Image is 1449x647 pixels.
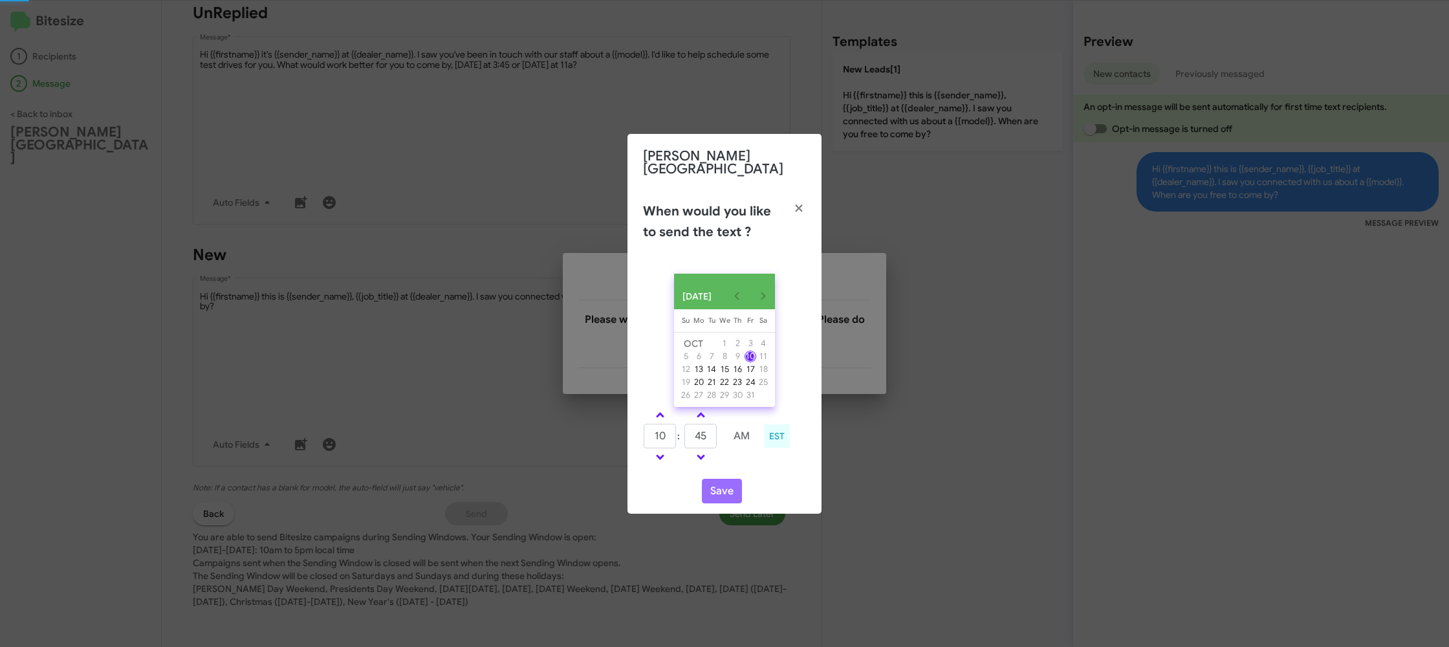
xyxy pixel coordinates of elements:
button: October 24, 2025 [744,376,757,389]
div: 24 [745,377,756,388]
div: 27 [693,389,704,401]
span: [DATE] [682,285,712,308]
button: Save [702,479,742,503]
div: 28 [706,389,717,401]
div: 5 [680,351,692,362]
span: Th [734,316,741,325]
div: 30 [732,389,743,401]
button: October 5, 2025 [679,350,692,363]
button: October 3, 2025 [744,337,757,350]
div: 15 [719,364,730,375]
div: EST [764,424,790,448]
input: HH [644,424,676,448]
button: October 15, 2025 [718,363,731,376]
div: 16 [732,364,743,375]
div: 17 [745,364,756,375]
div: 21 [706,377,717,388]
span: Tu [708,316,715,325]
button: October 7, 2025 [705,350,718,363]
button: October 31, 2025 [744,389,757,402]
div: 6 [693,351,704,362]
span: Mo [693,316,704,325]
div: 9 [732,351,743,362]
button: AM [725,424,758,448]
button: October 25, 2025 [757,376,770,389]
td: : [677,423,684,449]
button: October 9, 2025 [731,350,744,363]
button: October 19, 2025 [679,376,692,389]
button: Next month [750,283,776,309]
div: 18 [757,364,769,375]
button: October 14, 2025 [705,363,718,376]
button: October 18, 2025 [757,363,770,376]
div: 22 [719,377,730,388]
div: 19 [680,377,692,388]
button: October 8, 2025 [718,350,731,363]
button: October 13, 2025 [692,363,705,376]
div: 23 [732,377,743,388]
button: October 2, 2025 [731,337,744,350]
div: 20 [693,377,704,388]
div: 4 [757,338,769,349]
div: 26 [680,389,692,401]
button: October 1, 2025 [718,337,731,350]
button: October 12, 2025 [679,363,692,376]
span: Sa [759,316,767,325]
div: [PERSON_NAME][GEOGRAPHIC_DATA] [627,134,822,191]
div: 10 [745,351,756,362]
div: 8 [719,351,730,362]
div: 14 [706,364,717,375]
button: Choose month and year [673,283,724,309]
div: 3 [745,338,756,349]
button: October 26, 2025 [679,389,692,402]
div: 12 [680,364,692,375]
button: October 23, 2025 [731,376,744,389]
button: October 6, 2025 [692,350,705,363]
button: October 10, 2025 [744,350,757,363]
div: 2 [732,338,743,349]
div: 31 [745,389,756,401]
span: Fr [747,316,754,325]
div: 25 [757,377,769,388]
input: MM [684,424,717,448]
div: 13 [693,364,704,375]
button: October 20, 2025 [692,376,705,389]
div: 29 [719,389,730,401]
button: October 16, 2025 [731,363,744,376]
button: October 22, 2025 [718,376,731,389]
div: 7 [706,351,717,362]
button: October 27, 2025 [692,389,705,402]
div: 1 [719,338,730,349]
td: OCT [679,337,718,350]
button: October 29, 2025 [718,389,731,402]
button: October 17, 2025 [744,363,757,376]
button: Previous month [724,283,750,309]
button: October 28, 2025 [705,389,718,402]
h2: When would you like to send the text ? [643,201,781,243]
button: October 30, 2025 [731,389,744,402]
div: 11 [757,351,769,362]
button: October 11, 2025 [757,350,770,363]
button: October 21, 2025 [705,376,718,389]
span: Su [682,316,690,325]
button: October 4, 2025 [757,337,770,350]
span: We [719,316,730,325]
